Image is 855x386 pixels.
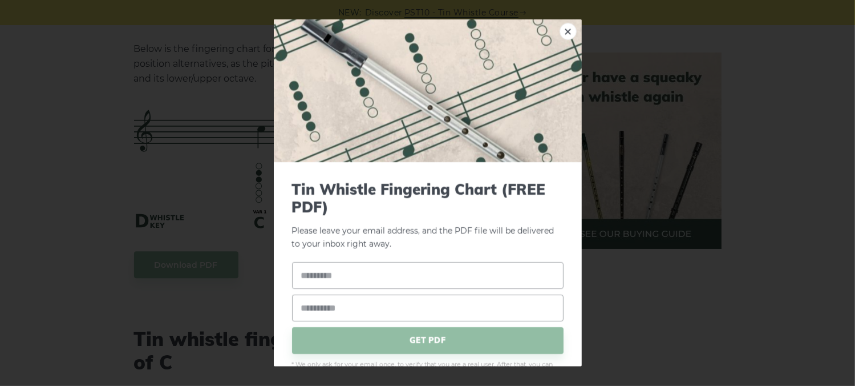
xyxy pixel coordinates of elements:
[292,360,564,380] span: * We only ask for your email once, to verify that you are a real user. After that, you can downlo...
[560,23,577,40] a: ×
[292,180,564,216] span: Tin Whistle Fingering Chart (FREE PDF)
[274,19,582,162] img: Tin Whistle Fingering Chart Preview
[292,327,564,354] span: GET PDF
[292,180,564,251] p: Please leave your email address, and the PDF file will be delivered to your inbox right away.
